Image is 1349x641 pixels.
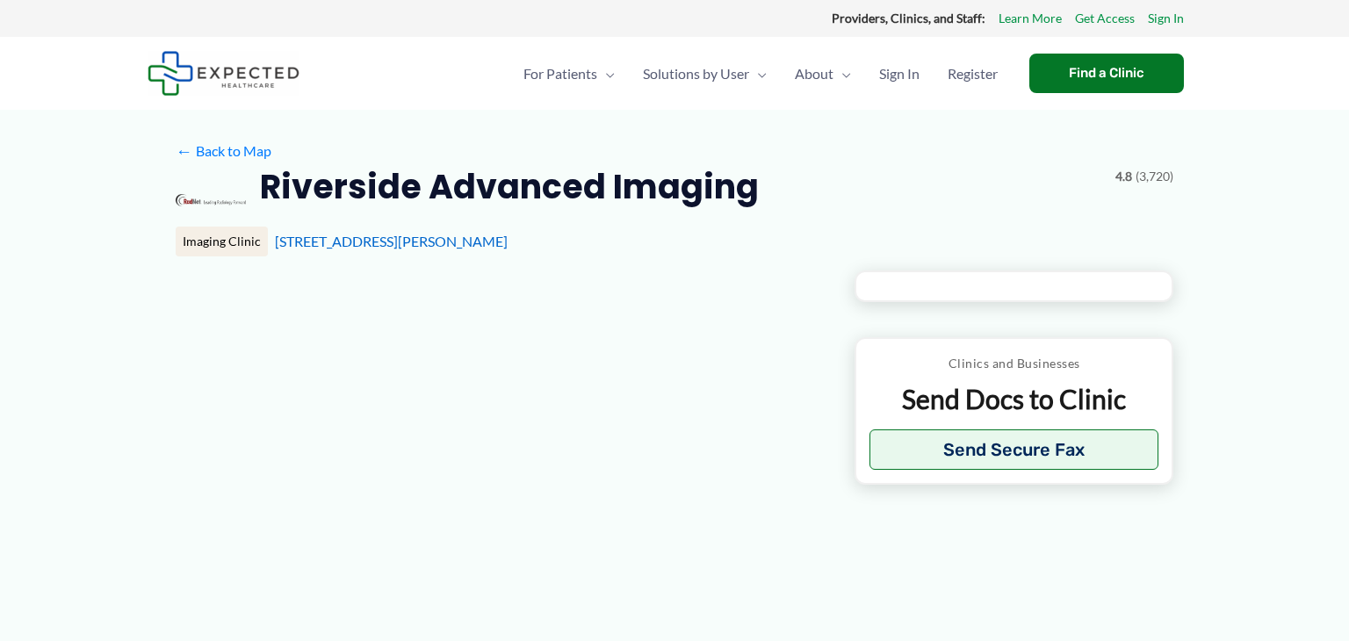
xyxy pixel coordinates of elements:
img: Expected Healthcare Logo - side, dark font, small [148,51,299,96]
span: Solutions by User [643,43,749,104]
p: Send Docs to Clinic [869,382,1158,416]
a: AboutMenu Toggle [781,43,865,104]
a: Sign In [865,43,934,104]
span: ← [176,142,192,159]
h2: Riverside Advanced Imaging [260,165,759,208]
span: 4.8 [1115,165,1132,188]
span: Register [948,43,998,104]
a: Solutions by UserMenu Toggle [629,43,781,104]
span: (3,720) [1136,165,1173,188]
span: Menu Toggle [597,43,615,104]
span: Menu Toggle [833,43,851,104]
p: Clinics and Businesses [869,352,1158,375]
a: Get Access [1075,7,1135,30]
a: Sign In [1148,7,1184,30]
span: Sign In [879,43,920,104]
a: Register [934,43,1012,104]
span: Menu Toggle [749,43,767,104]
strong: Providers, Clinics, and Staff: [832,11,985,25]
a: Find a Clinic [1029,54,1184,93]
a: ←Back to Map [176,138,271,164]
span: About [795,43,833,104]
span: For Patients [523,43,597,104]
a: [STREET_ADDRESS][PERSON_NAME] [275,233,508,249]
a: For PatientsMenu Toggle [509,43,629,104]
a: Learn More [999,7,1062,30]
button: Send Secure Fax [869,429,1158,470]
nav: Primary Site Navigation [509,43,1012,104]
div: Imaging Clinic [176,227,268,256]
